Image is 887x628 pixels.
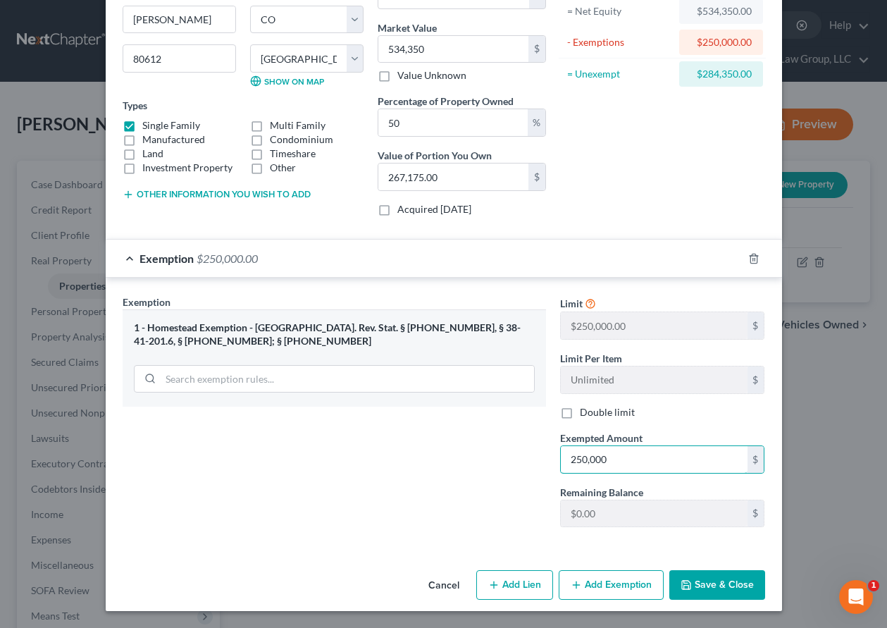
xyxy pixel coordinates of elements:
div: $284,350.00 [690,67,752,81]
div: $ [748,312,764,339]
div: $ [748,500,764,527]
label: Land [142,147,163,161]
input: -- [561,500,748,527]
label: Condominium [270,133,333,147]
div: $250,000.00 [690,35,752,49]
input: 0.00 [378,164,528,190]
button: Add Lien [476,570,553,600]
span: Exempted Amount [560,432,643,444]
button: Cancel [417,572,471,600]
span: 1 [868,580,879,591]
button: Other information you wish to add [123,189,311,200]
span: Limit [560,297,583,309]
input: Enter city... [123,6,235,33]
input: Enter zip... [123,44,236,73]
a: Show on Map [250,75,324,87]
label: Percentage of Property Owned [378,94,514,109]
div: - Exemptions [567,35,674,49]
iframe: Intercom live chat [839,580,873,614]
div: $ [748,446,764,473]
input: -- [561,367,748,393]
label: Value of Portion You Own [378,148,492,163]
span: $250,000.00 [197,252,258,265]
label: Market Value [378,20,437,35]
button: Save & Close [669,570,765,600]
span: Exemption [123,296,170,308]
label: Single Family [142,118,200,133]
label: Remaining Balance [560,485,643,500]
label: Timeshare [270,147,316,161]
label: Manufactured [142,133,205,147]
label: Double limit [580,405,635,419]
div: $534,350.00 [690,4,752,18]
span: Exemption [139,252,194,265]
div: $ [748,367,764,393]
button: Add Exemption [559,570,664,600]
label: Multi Family [270,118,325,133]
input: 0.00 [378,109,528,136]
div: 1 - Homestead Exemption - [GEOGRAPHIC_DATA]. Rev. Stat. § [PHONE_NUMBER], § 38-41-201.6, § [PHONE... [134,321,535,347]
div: % [528,109,545,136]
label: Acquired [DATE] [397,202,471,216]
input: -- [561,312,748,339]
label: Other [270,161,296,175]
div: $ [528,164,545,190]
div: = Net Equity [567,4,674,18]
input: 0.00 [378,36,528,63]
label: Value Unknown [397,68,466,82]
div: = Unexempt [567,67,674,81]
input: Search exemption rules... [161,366,534,393]
input: 0.00 [561,446,748,473]
label: Limit Per Item [560,351,622,366]
div: $ [528,36,545,63]
label: Types [123,98,147,113]
label: Investment Property [142,161,232,175]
